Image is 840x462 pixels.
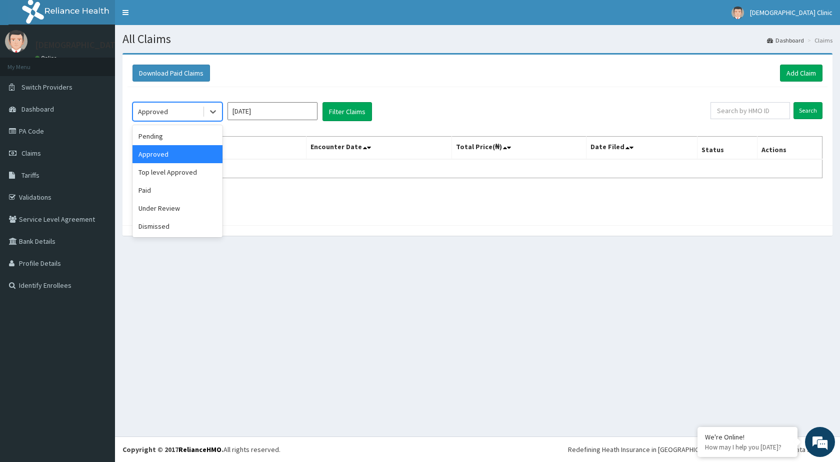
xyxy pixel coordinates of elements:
span: Dashboard [21,105,54,114]
span: Claims [21,149,41,158]
div: Chat with us now [52,56,168,69]
p: How may I help you today? [705,443,790,451]
th: Actions [757,137,822,160]
span: Switch Providers [21,83,72,92]
span: [DEMOGRAPHIC_DATA] Clinic [750,8,832,17]
div: Minimize live chat window [164,5,188,29]
div: Pending [132,127,222,145]
input: Search [793,102,822,119]
img: User Image [5,30,27,53]
div: Paid [132,181,222,199]
div: Under Review [132,199,222,217]
th: Date Filed [586,137,697,160]
input: Search by HMO ID [710,102,790,119]
div: Approved [132,145,222,163]
button: Filter Claims [322,102,372,121]
div: We're Online! [705,432,790,441]
li: Claims [805,36,832,45]
button: Download Paid Claims [132,65,210,82]
strong: Copyright © 2017 . [122,445,223,454]
th: Encounter Date [306,137,451,160]
footer: All rights reserved. [115,436,840,462]
input: Select Month and Year [227,102,317,120]
th: Status [697,137,757,160]
div: Approved [138,107,168,117]
th: Total Price(₦) [451,137,586,160]
img: User Image [731,7,744,19]
div: Top level Approved [132,163,222,181]
span: We're online! [58,126,138,227]
textarea: Type your message and hit 'Enter' [5,273,190,308]
div: Dismissed [132,217,222,235]
span: Tariffs [21,171,39,180]
a: Online [35,55,59,62]
div: Redefining Heath Insurance in [GEOGRAPHIC_DATA] using Telemedicine and Data Science! [568,444,832,454]
a: RelianceHMO [178,445,221,454]
a: Add Claim [780,65,822,82]
h1: All Claims [122,33,832,46]
img: d_794563401_company_1708531726252_794563401 [18,50,40,75]
p: [DEMOGRAPHIC_DATA] Clinic [35,41,146,50]
a: Dashboard [767,36,804,45]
